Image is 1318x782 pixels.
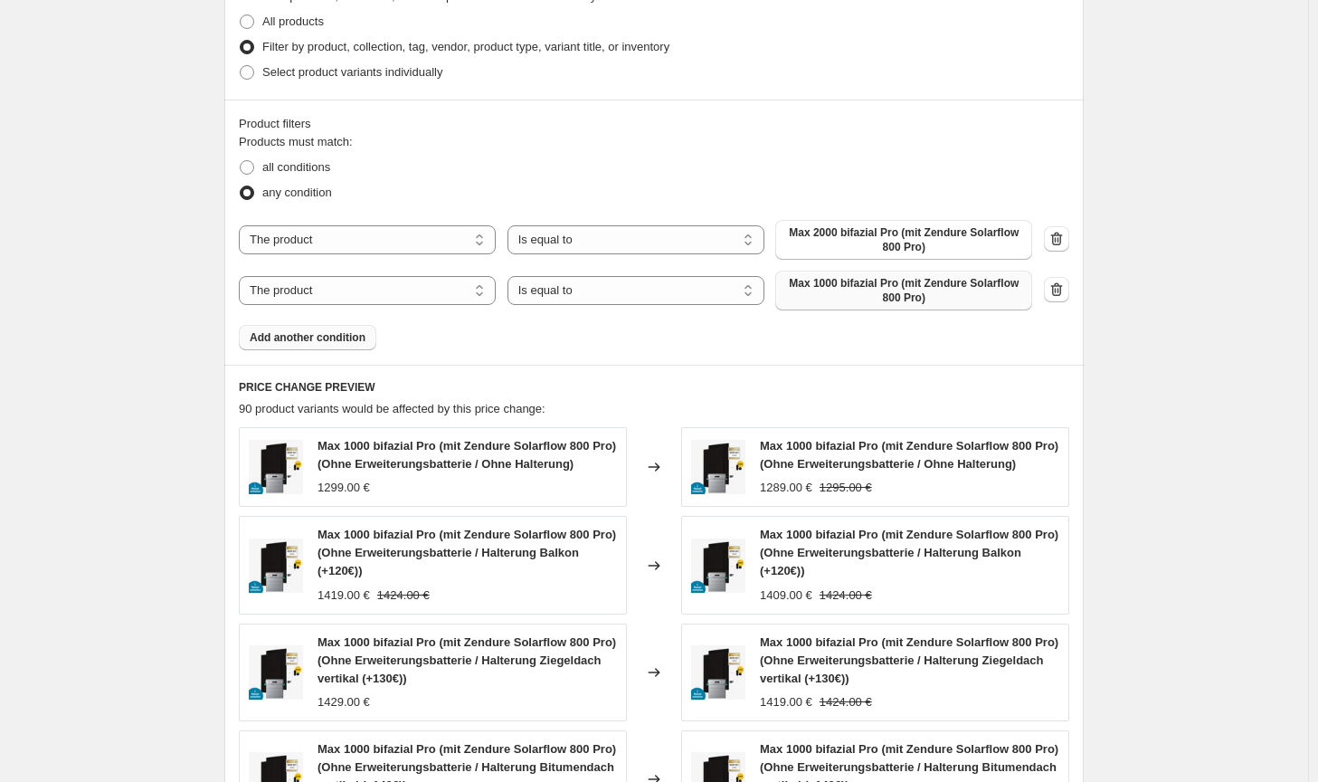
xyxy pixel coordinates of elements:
div: 1419.00 € [318,586,370,605]
img: Max_Set_1000_mit_Solarflow_800_Speicher_80x.webp [249,539,303,593]
span: Filter by product, collection, tag, vendor, product type, variant title, or inventory [262,40,669,53]
strike: 1424.00 € [377,586,430,605]
h6: PRICE CHANGE PREVIEW [239,380,1069,395]
strike: 1295.00 € [820,479,872,497]
span: Max 1000 bifazial Pro (mit Zendure Solarflow 800 Pro) (Ohne Erweiterungsbatterie / Halterung Zieg... [760,635,1058,685]
span: Max 1000 bifazial Pro (mit Zendure Solarflow 800 Pro) (Ohne Erweiterungsbatterie / Ohne Halterung) [760,439,1058,471]
strike: 1424.00 € [820,586,872,605]
div: 1289.00 € [760,479,812,497]
div: 1299.00 € [318,479,370,497]
span: All products [262,14,324,28]
button: Max 1000 bifazial Pro (mit Zendure Solarflow 800 Pro) [775,271,1032,310]
div: 1429.00 € [318,693,370,711]
span: any condition [262,186,332,199]
span: 90 product variants would be affected by this price change: [239,402,545,415]
img: Max_Set_1000_mit_Solarflow_800_Speicher_80x.webp [249,440,303,494]
span: Products must match: [239,135,353,148]
img: Max_Set_1000_mit_Solarflow_800_Speicher_80x.webp [249,645,303,700]
img: Max_Set_1000_mit_Solarflow_800_Speicher_80x.webp [691,539,745,593]
img: Max_Set_1000_mit_Solarflow_800_Speicher_80x.webp [691,645,745,700]
button: Max 2000 bifazial Pro (mit Zendure Solarflow 800 Pro) [775,220,1032,260]
span: Add another condition [250,330,365,345]
span: all conditions [262,160,330,174]
span: Max 1000 bifazial Pro (mit Zendure Solarflow 800 Pro) (Ohne Erweiterungsbatterie / Halterung Zieg... [318,635,616,685]
strike: 1424.00 € [820,693,872,711]
div: 1419.00 € [760,693,812,711]
div: 1409.00 € [760,586,812,605]
span: Max 1000 bifazial Pro (mit Zendure Solarflow 800 Pro) (Ohne Erweiterungsbatterie / Halterung Balk... [318,528,616,577]
span: Max 2000 bifazial Pro (mit Zendure Solarflow 800 Pro) [786,225,1021,254]
span: Max 1000 bifazial Pro (mit Zendure Solarflow 800 Pro) [786,276,1021,305]
div: Product filters [239,115,1069,133]
span: Select product variants individually [262,65,442,79]
button: Add another condition [239,325,376,350]
span: Max 1000 bifazial Pro (mit Zendure Solarflow 800 Pro) (Ohne Erweiterungsbatterie / Halterung Balk... [760,528,1058,577]
img: Max_Set_1000_mit_Solarflow_800_Speicher_80x.webp [691,440,745,494]
span: Max 1000 bifazial Pro (mit Zendure Solarflow 800 Pro) (Ohne Erweiterungsbatterie / Ohne Halterung) [318,439,616,471]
